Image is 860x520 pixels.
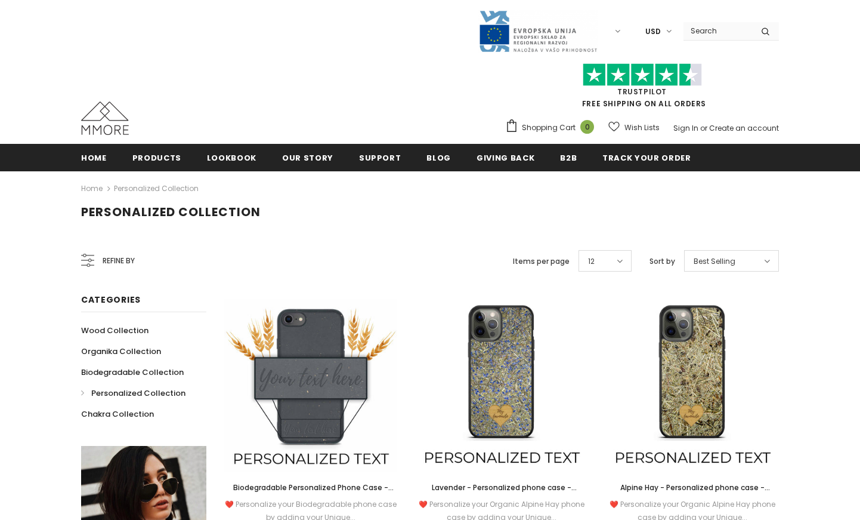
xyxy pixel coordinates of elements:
a: Sign In [673,123,698,133]
span: Chakra Collection [81,408,154,420]
a: Biodegradable Collection [81,362,184,383]
label: Sort by [649,256,675,267]
a: Organika Collection [81,341,161,362]
a: Lavender - Personalized phone case - Personalized gift [415,481,588,494]
span: Giving back [477,152,534,164]
span: Track your order [602,152,691,164]
a: Trustpilot [617,87,667,97]
a: Biodegradable Personalized Phone Case - Black [224,481,397,494]
span: FREE SHIPPING ON ALL ORDERS [505,69,779,109]
a: Track your order [602,144,691,171]
span: Biodegradable Personalized Phone Case - Black [233,482,394,506]
a: Wood Collection [81,320,149,341]
span: or [700,123,707,133]
span: Biodegradable Collection [81,367,184,378]
a: Giving back [477,144,534,171]
a: Wish Lists [608,117,660,138]
span: Products [132,152,181,164]
span: Home [81,152,107,164]
span: Blog [426,152,451,164]
a: Products [132,144,181,171]
span: Categories [81,294,141,306]
a: Our Story [282,144,333,171]
span: Personalized Collection [91,387,185,399]
span: Lavender - Personalized phone case - Personalized gift [432,482,577,506]
a: Home [81,181,103,196]
a: B2B [560,144,577,171]
a: Lookbook [207,144,256,171]
span: Wood Collection [81,325,149,336]
img: Trust Pilot Stars [583,63,702,87]
a: Personalized Collection [81,383,185,404]
span: Shopping Cart [522,122,576,134]
a: Blog [426,144,451,171]
a: Create an account [709,123,779,133]
input: Search Site [683,22,752,39]
a: Javni Razpis [478,26,598,36]
img: Javni Razpis [478,10,598,53]
img: MMORE Cases [81,101,129,135]
span: USD [645,26,661,38]
span: Alpine Hay - Personalized phone case - Personalized gift [620,482,770,506]
a: support [359,144,401,171]
span: 12 [588,256,595,267]
a: Personalized Collection [114,183,199,193]
a: Alpine Hay - Personalized phone case - Personalized gift [606,481,779,494]
span: Lookbook [207,152,256,164]
span: Organika Collection [81,346,161,357]
span: Best Selling [694,256,735,267]
span: Refine by [103,254,135,267]
span: B2B [560,152,577,164]
a: Shopping Cart 0 [505,119,600,137]
a: Home [81,144,107,171]
span: Personalized Collection [81,204,261,220]
a: Chakra Collection [81,404,154,424]
label: Items per page [513,256,570,267]
span: Wish Lists [624,122,660,134]
span: Our Story [282,152,333,164]
span: support [359,152,401,164]
span: 0 [580,120,594,134]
